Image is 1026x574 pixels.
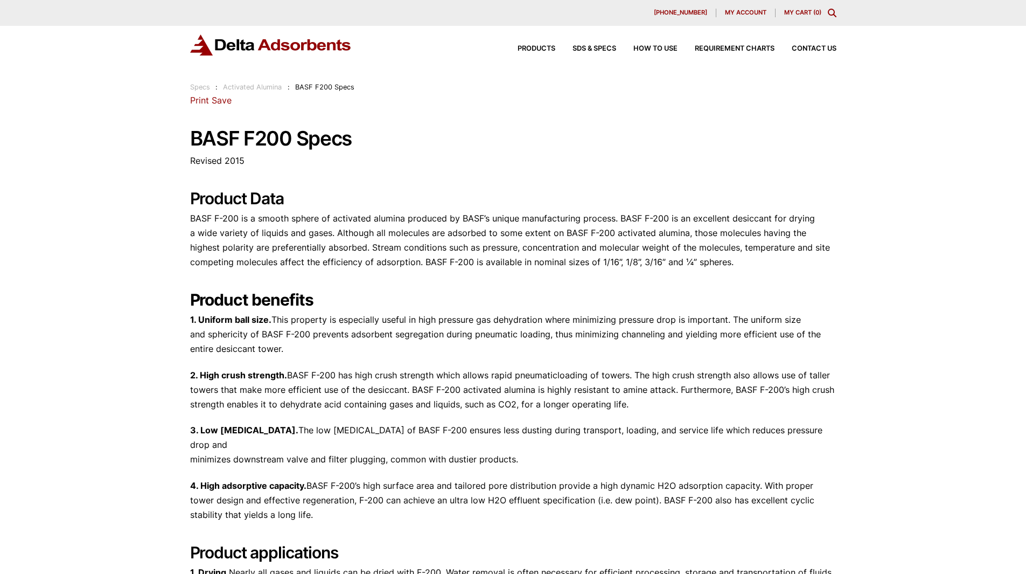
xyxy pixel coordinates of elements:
a: Contact Us [774,45,836,52]
a: Print [190,95,209,106]
strong: Product benefits [190,290,313,309]
a: How to Use [616,45,678,52]
div: Toggle Modal Content [828,9,836,17]
a: Products [500,45,555,52]
span: : [215,83,218,91]
h2: Product applications [190,543,836,562]
a: Activated Alumina [223,83,282,91]
a: SDS & SPECS [555,45,616,52]
p: BASF F-200 has high crush strength which allows rapid pneumaticloading of towers. The high crush ... [190,368,836,412]
p: This property is especially useful in high pressure gas dehydration where minimizing pressure dro... [190,313,836,357]
strong: 1. Uniform ball size. [190,314,271,325]
span: Contact Us [792,45,836,52]
span: 0 [815,9,819,16]
span: Requirement Charts [695,45,774,52]
a: Save [212,95,232,106]
span: My account [725,10,766,16]
span: Products [518,45,555,52]
span: SDS & SPECS [573,45,616,52]
span: BASF F200 Specs [295,83,354,91]
a: My Cart (0) [784,9,821,16]
a: My account [716,9,776,17]
p: Revised 2015 [190,154,836,168]
span: [PHONE_NUMBER] [654,10,707,16]
strong: 2. High crush strength. [190,370,287,381]
span: : [288,83,290,91]
span: How to Use [633,45,678,52]
h2: Product Data [190,189,836,208]
p: BASF F-200 is a smooth sphere of activated alumina produced by BASF’s unique manufacturing proces... [190,211,836,270]
a: Specs [190,83,210,91]
img: Delta Adsorbents [190,34,352,56]
strong: 4. High adsorptive capacity. [190,480,306,491]
h1: BASF F200 Specs [190,128,836,150]
p: BASF F-200’s high surface area and tailored pore distribution provide a high dynamic H2O adsorpti... [190,479,836,523]
strong: 3. Low [MEDICAL_DATA]. [190,425,298,435]
p: The low [MEDICAL_DATA] of BASF F-200 ensures less dusting during transport, loading, and service ... [190,423,836,467]
a: Requirement Charts [678,45,774,52]
a: [PHONE_NUMBER] [645,9,716,17]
